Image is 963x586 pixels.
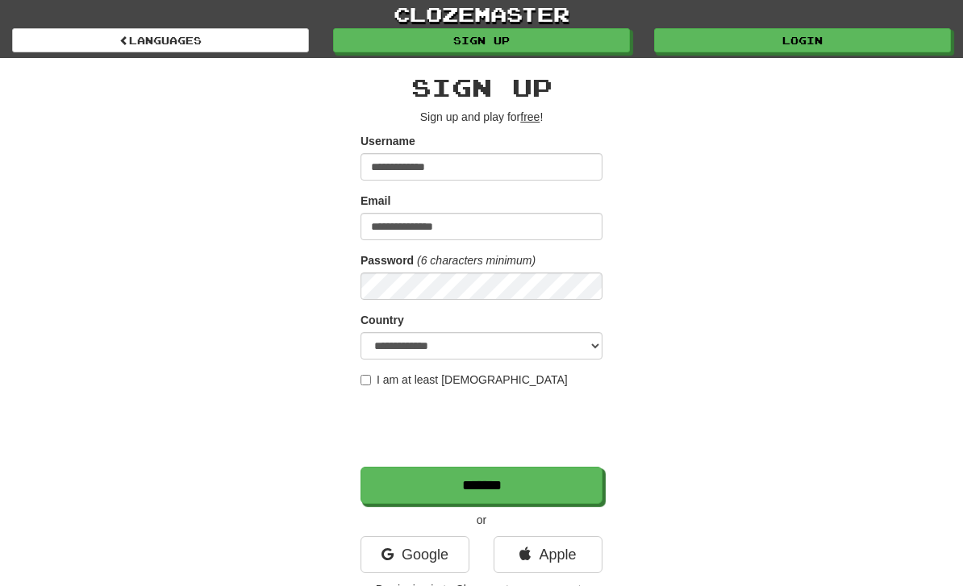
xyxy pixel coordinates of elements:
[361,193,390,209] label: Email
[361,536,469,573] a: Google
[361,396,606,459] iframe: reCAPTCHA
[654,28,951,52] a: Login
[361,133,415,149] label: Username
[333,28,630,52] a: Sign up
[361,252,414,268] label: Password
[361,312,404,328] label: Country
[417,254,536,267] em: (6 characters minimum)
[361,74,602,101] h2: Sign up
[361,109,602,125] p: Sign up and play for !
[520,110,540,123] u: free
[361,375,371,385] input: I am at least [DEMOGRAPHIC_DATA]
[12,28,309,52] a: Languages
[361,372,568,388] label: I am at least [DEMOGRAPHIC_DATA]
[361,512,602,528] p: or
[494,536,602,573] a: Apple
